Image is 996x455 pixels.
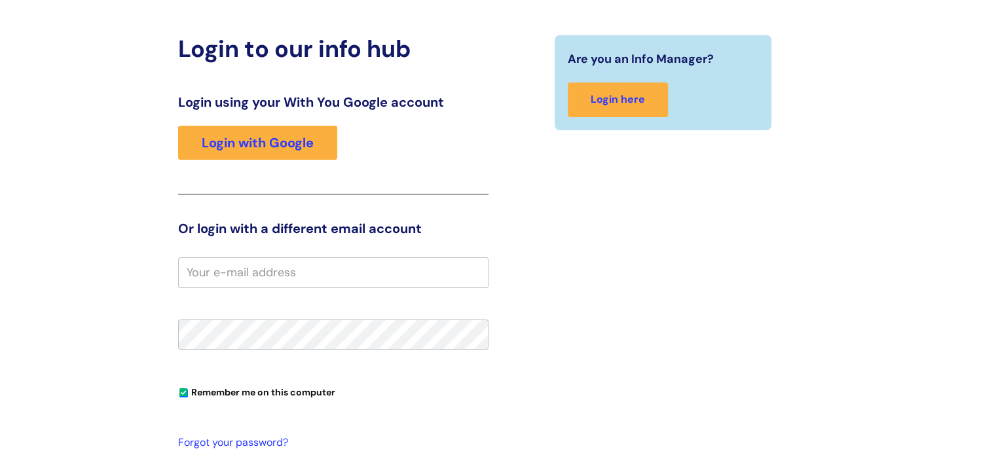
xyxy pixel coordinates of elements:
span: Are you an Info Manager? [568,48,714,69]
a: Login with Google [178,126,337,160]
a: Login here [568,82,668,117]
a: Forgot your password? [178,433,482,452]
input: Remember me on this computer [179,389,188,397]
div: You can uncheck this option if you're logging in from a shared device [178,381,489,402]
h2: Login to our info hub [178,35,489,63]
h3: Or login with a different email account [178,221,489,236]
input: Your e-mail address [178,257,489,287]
h3: Login using your With You Google account [178,94,489,110]
label: Remember me on this computer [178,384,335,398]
